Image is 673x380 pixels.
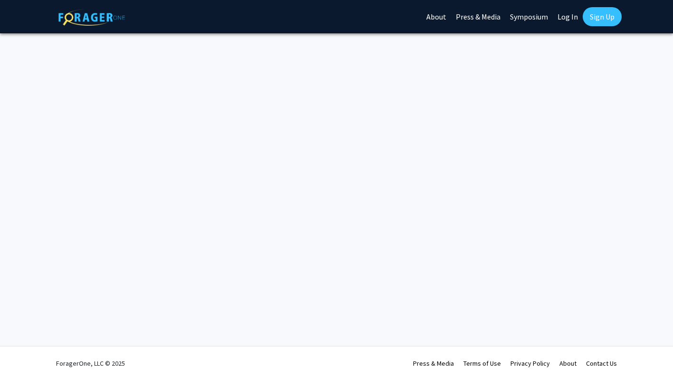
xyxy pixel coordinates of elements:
a: About [559,359,577,368]
a: Privacy Policy [510,359,550,368]
a: Press & Media [413,359,454,368]
div: ForagerOne, LLC © 2025 [56,347,125,380]
a: Contact Us [586,359,617,368]
a: Terms of Use [463,359,501,368]
a: Sign Up [583,7,622,26]
img: ForagerOne Logo [58,9,125,26]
